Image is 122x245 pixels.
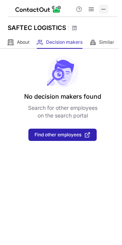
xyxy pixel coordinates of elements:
[8,23,66,32] h1: SAFTEC LOGISTICS
[46,56,79,87] img: No leads found
[24,92,101,101] header: No decision makers found
[17,39,30,45] span: About
[99,39,114,45] span: Similar
[28,129,97,141] button: Find other employees
[15,5,61,14] img: ContactOut v5.3.10
[35,132,81,137] span: Find other employees
[28,104,97,119] p: Search for other employees on the search portal
[46,39,82,45] span: Decision makers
